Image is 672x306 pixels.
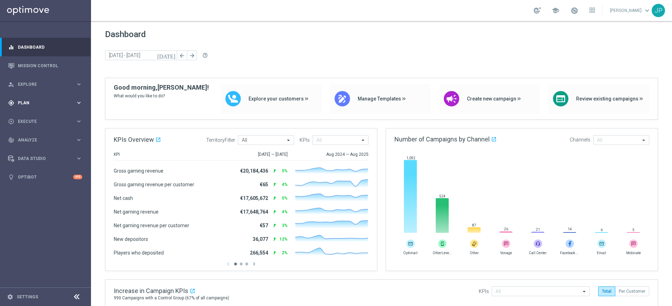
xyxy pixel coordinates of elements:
[8,100,76,106] div: Plan
[76,137,82,143] i: keyboard_arrow_right
[8,174,83,180] button: lightbulb Optibot +10
[8,81,14,88] i: person_search
[8,119,83,124] button: play_circle_outline Execute keyboard_arrow_right
[76,81,82,88] i: keyboard_arrow_right
[552,7,559,14] span: school
[8,168,82,186] div: Optibot
[8,156,83,161] button: Data Studio keyboard_arrow_right
[18,38,82,56] a: Dashboard
[17,295,38,299] a: Settings
[18,82,76,86] span: Explore
[8,38,82,56] div: Dashboard
[652,4,665,17] div: JP
[8,137,76,143] div: Analyze
[8,44,83,50] button: equalizer Dashboard
[7,294,13,300] i: settings
[609,5,652,16] a: [PERSON_NAME]keyboard_arrow_down
[76,99,82,106] i: keyboard_arrow_right
[8,63,83,69] button: Mission Control
[8,100,83,106] button: gps_fixed Plan keyboard_arrow_right
[76,118,82,125] i: keyboard_arrow_right
[8,155,76,162] div: Data Studio
[8,137,14,143] i: track_changes
[643,7,651,14] span: keyboard_arrow_down
[8,137,83,143] button: track_changes Analyze keyboard_arrow_right
[18,157,76,161] span: Data Studio
[18,101,76,105] span: Plan
[8,81,76,88] div: Explore
[8,82,83,87] button: person_search Explore keyboard_arrow_right
[73,175,82,179] div: +10
[8,174,14,180] i: lightbulb
[8,44,14,50] i: equalizer
[76,155,82,162] i: keyboard_arrow_right
[18,168,73,186] a: Optibot
[18,138,76,142] span: Analyze
[18,119,76,124] span: Execute
[8,56,82,75] div: Mission Control
[18,56,82,75] a: Mission Control
[8,118,14,125] i: play_circle_outline
[8,100,14,106] i: gps_fixed
[8,118,76,125] div: Execute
